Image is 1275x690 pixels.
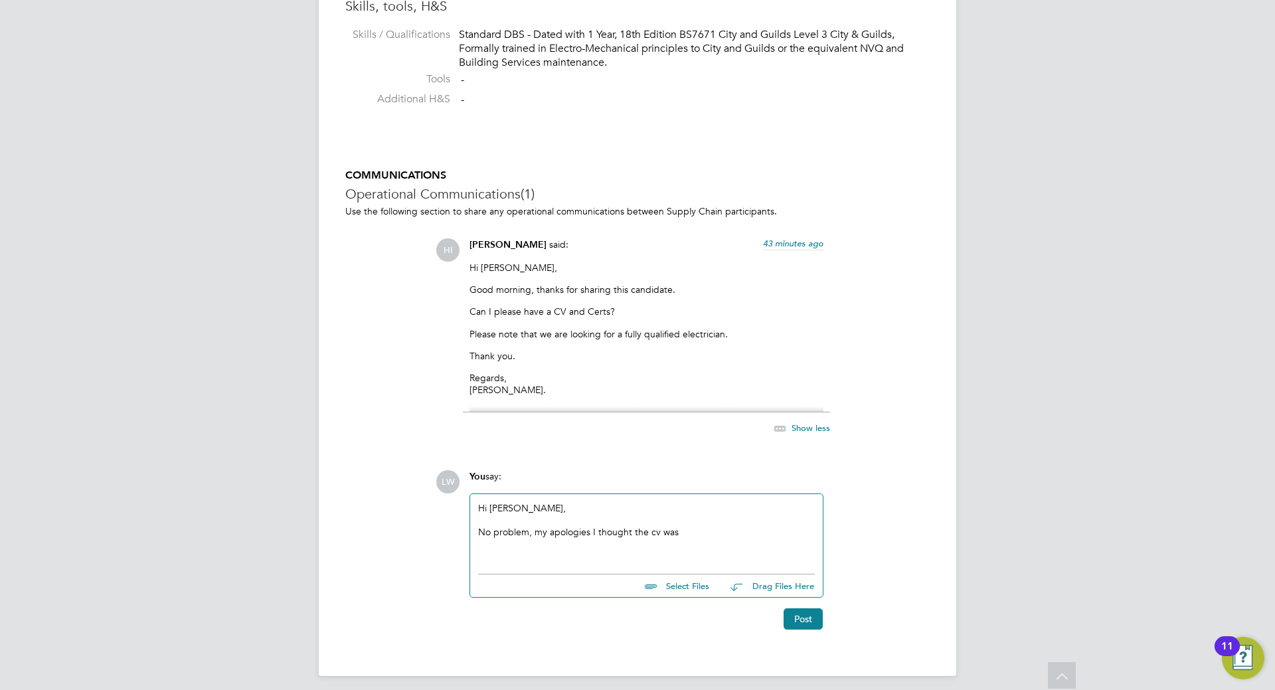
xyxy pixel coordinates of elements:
span: (1) [521,185,535,203]
span: LW [436,470,460,493]
label: Tools [345,72,450,86]
h3: Operational Communications [345,185,930,203]
p: Can I please have a CV and Certs? [469,305,823,317]
p: Please note that we are looking for a fully qualified electrician. [469,328,823,340]
h5: COMMUNICATIONS [345,169,930,183]
div: say: [469,470,823,493]
p: Hi [PERSON_NAME], [469,262,823,274]
label: Additional H&S [345,92,450,106]
div: Hi [PERSON_NAME], [478,502,815,559]
span: 43 minutes ago [763,238,823,249]
p: Thank you. [469,350,823,362]
span: - [461,74,464,87]
div: No problem, my apologies I thought the cv was [478,526,815,538]
button: Post [784,608,823,630]
button: Open Resource Center, 11 new notifications [1222,637,1264,679]
span: - [461,93,464,106]
div: Standard DBS - Dated with 1 Year, 18th Edition BS7671 City and Guilds Level 3 City & Guilds, Form... [459,28,930,69]
button: Drag Files Here [720,572,815,600]
span: said: [549,238,568,250]
span: You [469,471,485,482]
p: Use the following section to share any operational communications between Supply Chain participants. [345,205,930,217]
label: Skills / Qualifications [345,28,450,42]
p: Regards, [PERSON_NAME]. [469,372,823,396]
span: [PERSON_NAME] [469,239,547,250]
span: HI [436,238,460,262]
div: 11 [1221,646,1233,663]
span: Show less [792,422,830,434]
p: Good morning, thanks for sharing this candidate. [469,284,823,296]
